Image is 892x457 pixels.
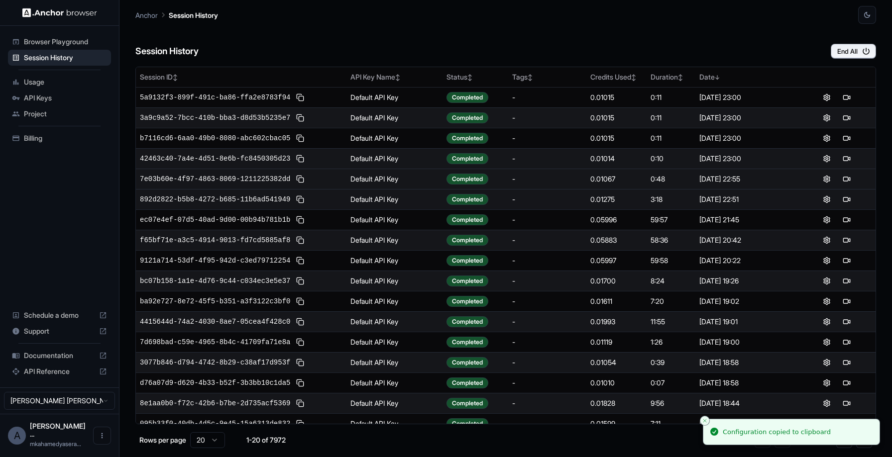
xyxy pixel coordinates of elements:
[512,154,582,164] div: -
[651,113,691,123] div: 0:11
[651,133,691,143] div: 0:11
[241,435,291,445] div: 1-20 of 7972
[590,154,643,164] div: 0.01014
[590,378,643,388] div: 0.01010
[346,87,443,107] td: Default API Key
[699,317,793,327] div: [DATE] 19:01
[590,133,643,143] div: 0.01015
[346,250,443,271] td: Default API Key
[140,296,290,306] span: ba92e727-8e72-45f5-b351-a3f3122c3bf0
[24,109,107,119] span: Project
[446,296,488,307] div: Completed
[699,72,793,82] div: Date
[140,317,290,327] span: 4415644d-74a2-4030-8ae7-05cea4f428c0
[512,113,582,123] div: -
[135,44,199,59] h6: Session History
[140,92,290,102] span: 5a9132f3-899f-491c-ba86-ffa2e8783f94
[512,72,582,82] div: Tags
[651,256,691,266] div: 59:58
[169,10,218,20] p: Session History
[512,398,582,408] div: -
[8,106,111,122] div: Project
[699,337,793,347] div: [DATE] 19:00
[467,74,472,81] span: ↕
[699,398,793,408] div: [DATE] 18:44
[590,92,643,102] div: 0.01015
[24,53,107,63] span: Session History
[140,133,290,143] span: b7116cd6-6aa0-49b0-8080-abc602cbac05
[135,10,158,20] p: Anchor
[346,372,443,393] td: Default API Key
[446,418,488,429] div: Completed
[446,92,488,103] div: Completed
[651,419,691,429] div: 7:11
[590,113,643,123] div: 0.01015
[24,93,107,103] span: API Keys
[700,416,710,426] button: Close toast
[446,398,488,409] div: Completed
[446,377,488,388] div: Completed
[512,317,582,327] div: -
[699,296,793,306] div: [DATE] 19:02
[590,215,643,225] div: 0.05996
[446,174,488,184] div: Completed
[346,128,443,148] td: Default API Key
[346,311,443,332] td: Default API Key
[140,194,290,204] span: 892d2822-b5b8-4272-b685-11b6ad541949
[446,72,505,82] div: Status
[446,153,488,164] div: Completed
[350,72,439,82] div: API Key Name
[590,296,643,306] div: 0.01611
[446,337,488,348] div: Completed
[699,378,793,388] div: [DATE] 18:58
[590,194,643,204] div: 0.01275
[590,235,643,245] div: 0.05883
[512,92,582,102] div: -
[512,358,582,367] div: -
[8,74,111,90] div: Usage
[590,419,643,429] div: 0.01599
[699,358,793,367] div: [DATE] 18:58
[346,271,443,291] td: Default API Key
[346,230,443,250] td: Default API Key
[651,154,691,164] div: 0:10
[590,276,643,286] div: 0.01700
[173,74,178,81] span: ↕
[831,44,876,59] button: End All
[512,235,582,245] div: -
[22,8,97,17] img: Anchor Logo
[651,358,691,367] div: 0:39
[140,256,290,266] span: 9121a714-53df-4f95-942d-c3ed79712254
[346,291,443,311] td: Default API Key
[651,174,691,184] div: 0:48
[140,337,290,347] span: 7d698bad-c59e-4965-8b4c-41709fa71e8a
[512,276,582,286] div: -
[140,276,290,286] span: bc07b158-1a1e-4d76-9c44-c034ec3e5e37
[446,255,488,266] div: Completed
[678,74,683,81] span: ↕
[651,72,691,82] div: Duration
[699,194,793,204] div: [DATE] 22:51
[93,427,111,445] button: Open menu
[512,133,582,143] div: -
[699,92,793,102] div: [DATE] 23:00
[24,326,95,336] span: Support
[140,113,290,123] span: 3a9c9a52-7bcc-410b-bba3-d8d53b5235e7
[140,398,290,408] span: 8e1aa0b0-f72c-42b6-b7be-2d735acf5369
[699,174,793,184] div: [DATE] 22:55
[140,72,342,82] div: Session ID
[140,235,290,245] span: f65bf71e-a3c5-4914-9013-fd7cd5885af8
[346,413,443,434] td: Default API Key
[699,276,793,286] div: [DATE] 19:26
[631,74,636,81] span: ↕
[512,337,582,347] div: -
[512,174,582,184] div: -
[699,154,793,164] div: [DATE] 23:00
[346,393,443,413] td: Default API Key
[446,275,488,286] div: Completed
[512,215,582,225] div: -
[8,427,26,445] div: A
[512,256,582,266] div: -
[135,9,218,20] nav: breadcrumb
[590,398,643,408] div: 0.01828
